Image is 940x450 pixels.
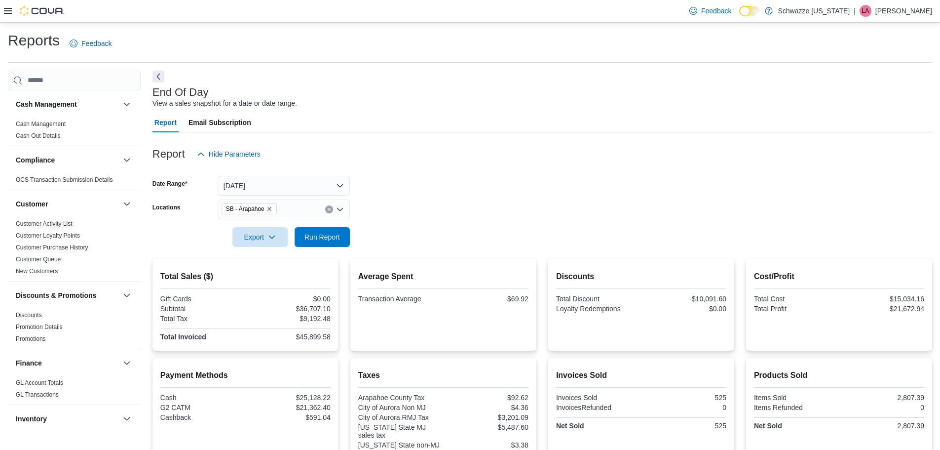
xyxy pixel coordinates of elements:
div: Total Tax [160,315,244,323]
div: G2 CATM [160,404,244,411]
h3: Compliance [16,155,55,165]
div: City of Aurora Non MJ [358,404,442,411]
span: OCS Transaction Submission Details [16,176,113,184]
div: Items Refunded [754,404,837,411]
div: $0.00 [643,305,726,313]
div: $25,128.22 [247,394,331,402]
span: GL Transactions [16,391,59,399]
div: $3,201.09 [445,413,528,421]
button: Finance [16,358,119,368]
span: Customer Purchase History [16,244,88,251]
div: $92.62 [445,394,528,402]
button: Discounts & Promotions [121,289,133,301]
button: Clear input [325,205,333,213]
div: Finance [8,377,141,405]
a: Feedback [685,1,735,21]
a: Promotions [16,335,46,342]
button: Hide Parameters [193,144,264,164]
a: Customer Loyalty Points [16,232,80,239]
span: Customer Queue [16,255,61,263]
span: SB - Arapahoe [222,204,277,214]
h2: Payment Methods [160,369,331,381]
div: Subtotal [160,305,244,313]
h3: Customer [16,199,48,209]
button: Inventory [121,413,133,425]
span: Export [238,227,282,247]
a: Cash Out Details [16,132,61,139]
div: Loyalty Redemptions [556,305,639,313]
span: SB - Arapahoe [226,204,264,214]
div: 0 [841,404,924,411]
div: $591.04 [247,413,331,421]
div: [US_STATE] State MJ sales tax [358,423,442,439]
div: $3.38 [445,441,528,449]
span: Customer Activity List [16,220,73,228]
p: | [854,5,856,17]
div: Cash Management [8,118,141,146]
a: Customer Purchase History [16,244,88,251]
h2: Total Sales ($) [160,271,331,283]
div: Total Cost [754,295,837,303]
span: Email Subscription [188,113,251,132]
h2: Products Sold [754,369,924,381]
h3: End Of Day [152,86,209,98]
div: Discounts & Promotions [8,309,141,349]
h2: Cost/Profit [754,271,924,283]
div: Cash [160,394,244,402]
span: New Customers [16,267,58,275]
div: 525 [643,394,726,402]
span: Feedback [81,39,112,48]
div: Arapahoe County Tax [358,394,442,402]
p: [PERSON_NAME] [875,5,932,17]
a: OCS Transaction Submission Details [16,176,113,183]
h1: Reports [8,31,60,50]
h3: Cash Management [16,99,77,109]
button: Next [152,71,164,82]
input: Dark Mode [739,6,760,16]
a: Promotion Details [16,324,63,330]
button: Export [232,227,288,247]
div: Gift Cards [160,295,244,303]
button: Customer [16,199,119,209]
strong: Net Sold [754,422,782,430]
div: Items Sold [754,394,837,402]
a: New Customers [16,268,58,275]
span: Run Report [304,232,340,242]
div: $5,487.60 [445,423,528,431]
button: [DATE] [218,176,350,196]
div: 2,807.39 [841,394,924,402]
span: Discounts [16,311,42,319]
strong: Total Invoiced [160,333,206,341]
div: Libby Aragon [860,5,871,17]
div: Customer [8,218,141,281]
div: View a sales snapshot for a date or date range. [152,98,297,109]
div: Total Profit [754,305,837,313]
div: InvoicesRefunded [556,404,639,411]
a: Feedback [66,34,115,53]
button: Compliance [121,154,133,166]
div: Transaction Average [358,295,442,303]
h2: Average Spent [358,271,528,283]
div: 525 [643,422,726,430]
a: Customer Activity List [16,220,73,227]
button: Finance [121,357,133,369]
h3: Report [152,148,185,160]
span: Cash Management [16,120,66,128]
button: Remove SB - Arapahoe from selection in this group [266,206,272,212]
span: LA [862,5,869,17]
h3: Inventory [16,414,47,424]
div: $9,192.48 [247,315,331,323]
h2: Taxes [358,369,528,381]
h3: Finance [16,358,42,368]
p: Schwazze [US_STATE] [778,5,850,17]
button: Cash Management [16,99,119,109]
div: $36,707.10 [247,305,331,313]
button: Run Report [295,227,350,247]
div: City of Aurora RMJ Tax [358,413,442,421]
div: Cashback [160,413,244,421]
h2: Invoices Sold [556,369,726,381]
div: Compliance [8,174,141,190]
a: GL Account Totals [16,379,63,386]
